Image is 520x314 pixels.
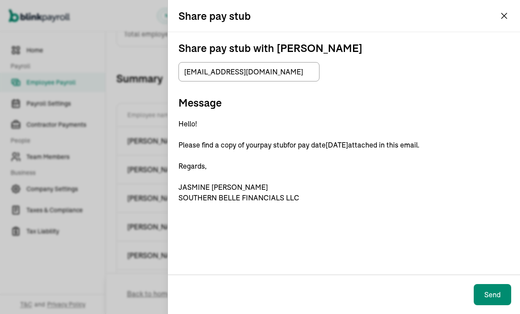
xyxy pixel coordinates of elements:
p: Hello! Please find a copy of your pay stub for pay date [DATE] attached in this email. Regards, J... [178,118,509,203]
input: TextInput [178,62,319,81]
h3: Message [178,96,509,110]
h3: Share pay stub with [PERSON_NAME] [178,41,509,55]
h3: Share pay stub [178,9,251,23]
button: Send [474,284,511,305]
